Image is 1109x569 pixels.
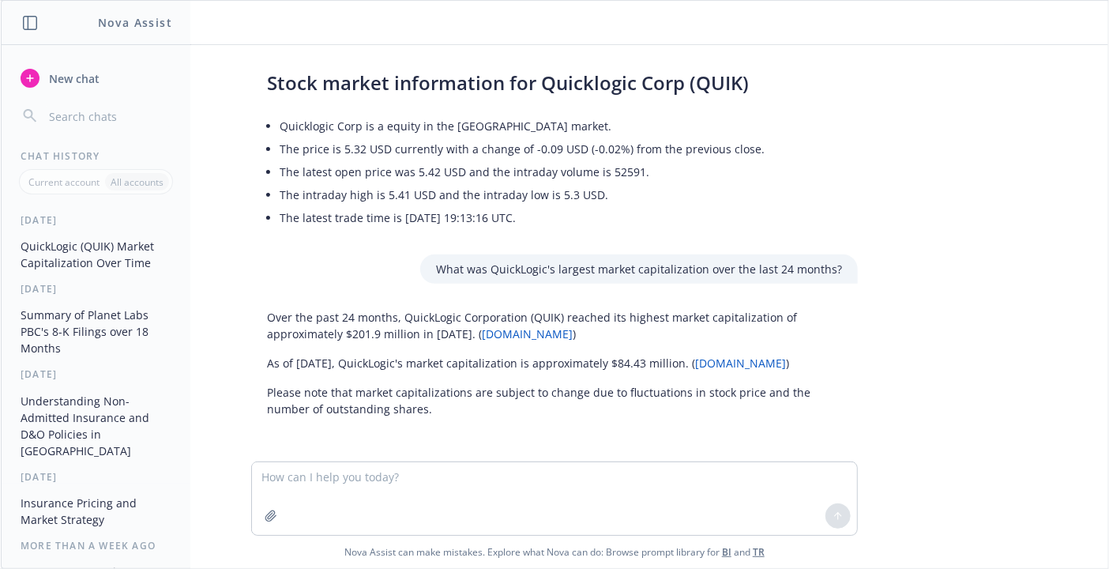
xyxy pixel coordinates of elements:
[111,175,164,189] p: All accounts
[2,282,190,296] div: [DATE]
[14,490,178,533] button: Insurance Pricing and Market Strategy
[14,388,178,464] button: Understanding Non-Admitted Insurance and D&O Policies in [GEOGRAPHIC_DATA]
[14,233,178,276] button: QuickLogic (QUIK) Market Capitalization Over Time
[722,545,731,559] a: BI
[280,115,842,138] li: Quicklogic Corp is a equity in the [GEOGRAPHIC_DATA] market.
[695,356,786,371] a: [DOMAIN_NAME]
[2,367,190,381] div: [DATE]
[280,160,842,183] li: The latest open price was 5.42 USD and the intraday volume is 52591.
[280,206,842,229] li: The latest trade time is [DATE] 19:13:16 UTC.
[2,470,190,484] div: [DATE]
[436,261,842,277] p: What was QuickLogic's largest market capitalization over the last 24 months?
[98,14,172,31] h1: Nova Assist
[14,64,178,92] button: New chat
[482,326,573,341] a: [DOMAIN_NAME]
[267,70,842,96] h2: Stock market information for Quicklogic Corp (QUIK)
[280,138,842,160] li: The price is 5.32 USD currently with a change of -0.09 USD (-0.02%) from the previous close.
[267,384,842,417] p: Please note that market capitalizations are subject to change due to fluctuations in stock price ...
[267,355,842,371] p: As of [DATE], QuickLogic's market capitalization is approximately $84.43 million. ( )
[14,302,178,361] button: Summary of Planet Labs PBC's 8-K Filings over 18 Months
[2,149,190,163] div: Chat History
[267,309,842,342] p: Over the past 24 months, QuickLogic Corporation (QUIK) reached its highest market capitalization ...
[2,539,190,552] div: More than a week ago
[2,213,190,227] div: [DATE]
[280,183,842,206] li: The intraday high is 5.41 USD and the intraday low is 5.3 USD.
[7,536,1102,568] span: Nova Assist can make mistakes. Explore what Nova can do: Browse prompt library for and
[28,175,100,189] p: Current account
[753,545,765,559] a: TR
[46,70,100,87] span: New chat
[46,105,171,127] input: Search chats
